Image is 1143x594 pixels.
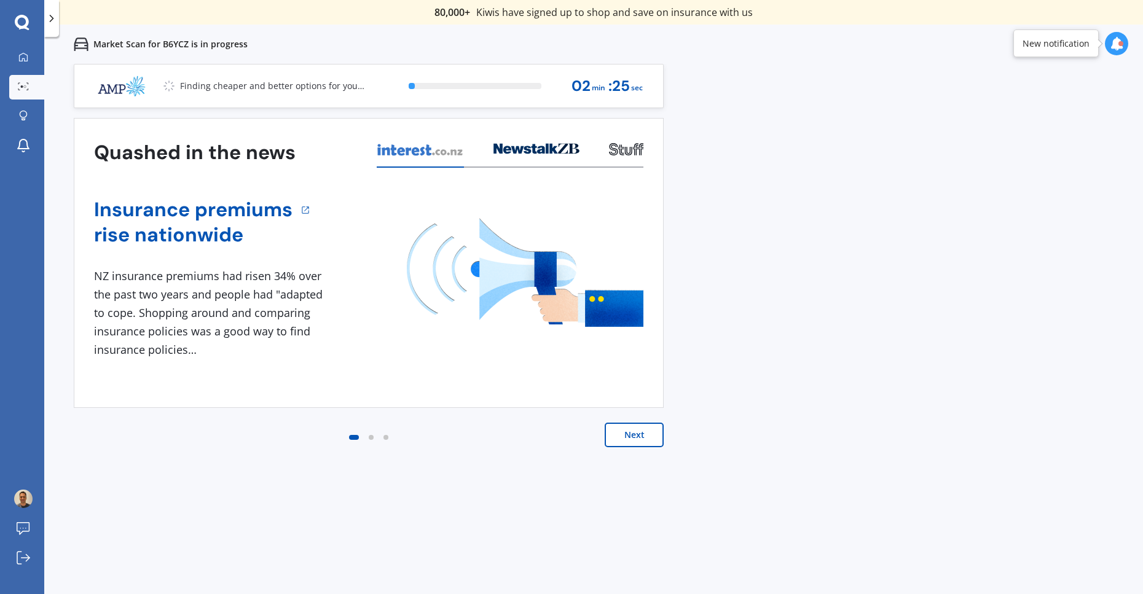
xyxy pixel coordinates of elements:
div: New notification [1023,37,1090,50]
img: AGNmyxa3_M5imq49D5ZVOgB4-gPDq70yCXWpmpTcMZz-=s96-c [14,490,33,508]
span: sec [631,80,643,96]
p: Market Scan for B6YCZ is in progress [93,38,248,50]
h3: Quashed in the news [94,140,296,165]
img: media image [407,218,643,327]
div: NZ insurance premiums had risen 34% over the past two years and people had "adapted to cope. Shop... [94,267,328,359]
span: 02 [571,78,591,95]
img: car.f15378c7a67c060ca3f3.svg [74,37,88,52]
span: : 25 [608,78,630,95]
span: min [592,80,605,96]
p: Finding cheaper and better options for you... [180,80,364,92]
button: Next [605,423,664,447]
a: rise nationwide [94,222,293,248]
a: Insurance premiums [94,197,293,222]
